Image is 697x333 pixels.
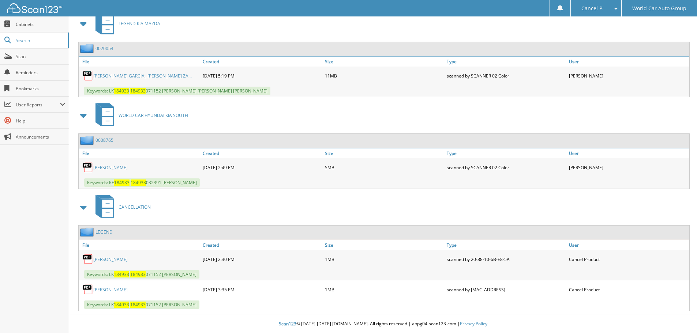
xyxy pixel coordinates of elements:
span: 184933 [114,88,129,94]
div: scanned by SCANNER 02 Color [445,160,567,175]
a: Created [201,57,323,67]
img: PDF.png [82,70,93,81]
span: Search [16,37,64,43]
a: Type [445,57,567,67]
span: 184933 [131,179,146,186]
img: scan123-logo-white.svg [7,3,62,13]
div: [DATE] 5:19 PM [201,68,323,83]
img: PDF.png [82,284,93,295]
span: 184933 [130,271,146,277]
img: folder2.png [80,136,95,145]
span: Keywords: LK 071152 [PERSON_NAME] [84,300,199,309]
a: CANCELLATION [91,193,151,222]
span: Scan123 [279,321,296,327]
div: scanned by [MAC_ADDRESS] [445,282,567,297]
div: 1MB [323,252,445,266]
a: User [567,148,689,158]
span: 184933 [130,88,146,94]
span: Announcements [16,134,65,140]
a: 0020054 [95,45,113,52]
a: LEGEND KIA MAZDA [91,9,160,38]
a: File [79,148,201,158]
img: PDF.png [82,162,93,173]
div: scanned by SCANNER 02 Color [445,68,567,83]
span: User Reports [16,102,60,108]
a: [PERSON_NAME] [93,287,128,293]
span: Scan [16,53,65,60]
span: Help [16,118,65,124]
div: [DATE] 2:30 PM [201,252,323,266]
a: Created [201,240,323,250]
a: Type [445,240,567,250]
a: Privacy Policy [460,321,487,327]
a: User [567,240,689,250]
span: LEGEND KIA MAZDA [119,20,160,27]
span: Keywords: LK 071152 [PERSON_NAME] [84,270,199,279]
a: WORLD CAR HYUNDAI KIA SOUTH [91,101,188,130]
a: LEGEND [95,229,113,235]
span: 184933 [114,302,129,308]
span: Cancel P. [581,6,604,11]
div: [PERSON_NAME] [567,160,689,175]
a: [PERSON_NAME] GARCIA_ [PERSON_NAME] ZA... [93,73,192,79]
span: 184933 [114,179,130,186]
div: 1MB [323,282,445,297]
img: PDF.png [82,254,93,265]
span: Bookmarks [16,86,65,92]
a: File [79,57,201,67]
div: 11MB [323,68,445,83]
div: 5MB [323,160,445,175]
span: Reminders [16,69,65,76]
a: Created [201,148,323,158]
img: folder2.png [80,227,95,236]
div: [DATE] 2:49 PM [201,160,323,175]
span: 184933 [114,271,129,277]
div: © [DATE]-[DATE] [DOMAIN_NAME]. All rights reserved | appg04-scan123-com | [69,315,697,333]
span: WORLD CAR HYUNDAI KIA SOUTH [119,112,188,118]
iframe: Chat Widget [660,298,697,333]
div: Cancel Product [567,252,689,266]
img: folder2.png [80,44,95,53]
div: Cancel Product [567,282,689,297]
a: 0008765 [95,137,113,143]
span: World Car Auto Group [632,6,686,11]
span: Keywords: LK 071152 [PERSON_NAME] [PERSON_NAME] [PERSON_NAME] [84,87,270,95]
a: [PERSON_NAME] [93,256,128,262]
a: Type [445,148,567,158]
span: Keywords: KE 032391 [PERSON_NAME] [84,178,200,187]
a: File [79,240,201,250]
span: CANCELLATION [119,204,151,210]
div: [PERSON_NAME] [567,68,689,83]
a: Size [323,148,445,158]
span: Cabinets [16,21,65,27]
a: User [567,57,689,67]
div: [DATE] 3:35 PM [201,282,323,297]
div: scanned by 20-88-10-6B-E8-5A [445,252,567,266]
span: 184933 [130,302,146,308]
a: Size [323,240,445,250]
a: Size [323,57,445,67]
a: [PERSON_NAME] [93,164,128,171]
